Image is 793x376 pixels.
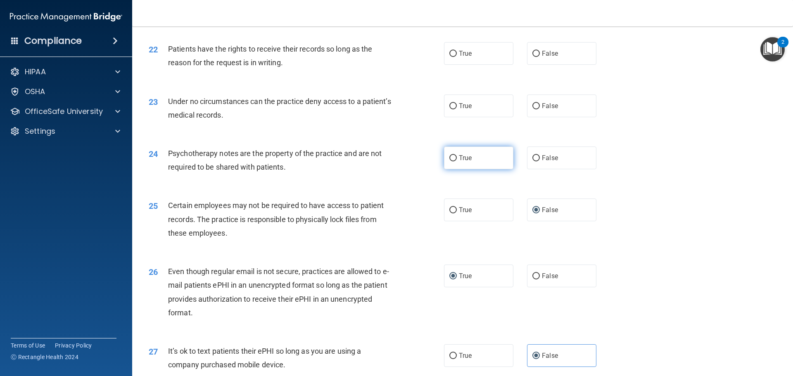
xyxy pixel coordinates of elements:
input: True [449,155,457,161]
span: Psychotherapy notes are the property of the practice and are not required to be shared with patie... [168,149,382,171]
p: OfficeSafe University [25,106,103,116]
input: False [532,51,540,57]
input: False [532,353,540,359]
span: Patients have the rights to receive their records so long as the reason for the request is in wri... [168,45,372,67]
span: 27 [149,347,158,357]
span: Under no circumstances can the practice deny access to a patient’s medical records. [168,97,391,119]
button: Open Resource Center, 2 new notifications [760,37,785,61]
p: HIPAA [25,67,46,77]
span: False [542,352,558,359]
h4: Compliance [24,35,82,47]
span: False [542,50,558,57]
input: True [449,103,457,109]
a: HIPAA [10,67,120,77]
span: Ⓒ Rectangle Health 2024 [11,353,78,361]
a: Terms of Use [11,341,45,350]
span: False [542,272,558,280]
a: Privacy Policy [55,341,92,350]
span: It’s ok to text patients their ePHI so long as you are using a company purchased mobile device. [168,347,361,369]
span: 25 [149,201,158,211]
span: True [459,154,472,162]
span: True [459,272,472,280]
span: 22 [149,45,158,54]
input: True [449,353,457,359]
span: False [542,154,558,162]
span: Even though regular email is not secure, practices are allowed to e-mail patients ePHI in an unen... [168,267,389,317]
iframe: Drift Widget Chat Controller [650,317,783,350]
p: OSHA [25,87,45,97]
p: Settings [25,126,55,136]
input: False [532,207,540,213]
span: False [542,102,558,110]
span: 23 [149,97,158,107]
span: 26 [149,267,158,277]
span: True [459,206,472,214]
div: 2 [781,42,784,53]
a: OfficeSafe University [10,106,120,116]
input: False [532,103,540,109]
span: 24 [149,149,158,159]
span: True [459,352,472,359]
input: False [532,273,540,279]
input: True [449,207,457,213]
span: Certain employees may not be required to have access to patient records. The practice is responsi... [168,201,384,237]
a: OSHA [10,87,120,97]
a: Settings [10,126,120,136]
input: True [449,273,457,279]
img: PMB logo [10,9,122,25]
span: True [459,50,472,57]
input: True [449,51,457,57]
input: False [532,155,540,161]
span: False [542,206,558,214]
span: True [459,102,472,110]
